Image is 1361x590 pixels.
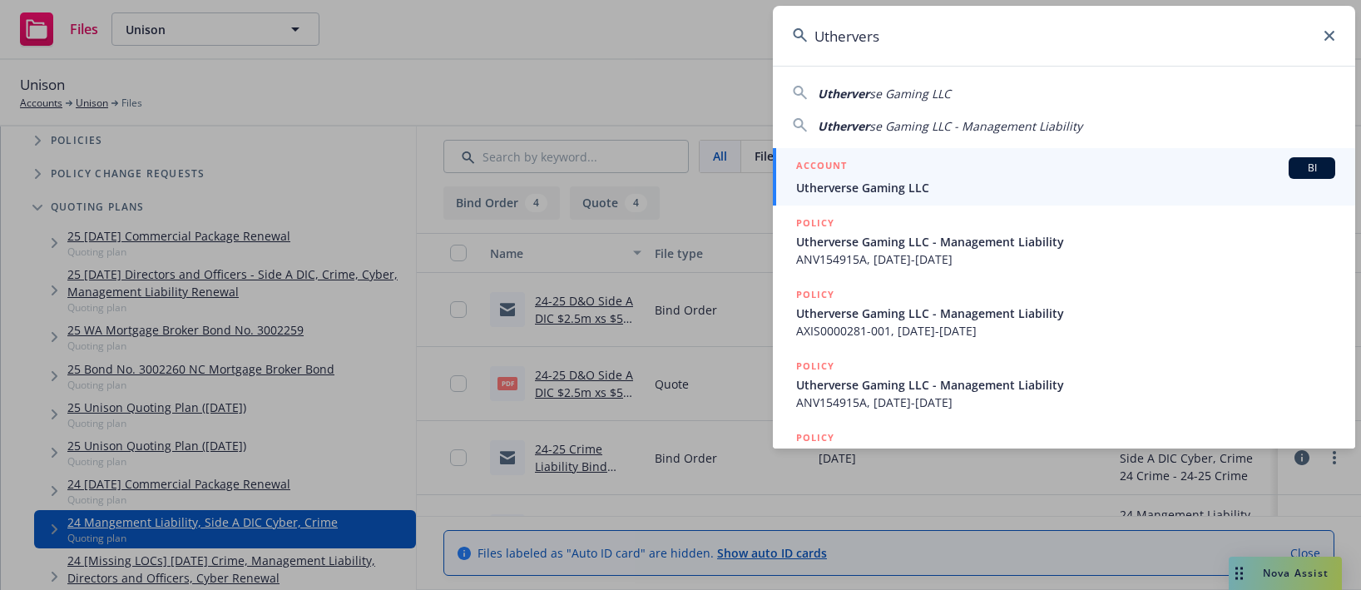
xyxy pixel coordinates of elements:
[818,118,869,134] span: Utherver
[773,6,1355,66] input: Search...
[818,86,869,102] span: Utherver
[773,420,1355,492] a: POLICYUtherverse Gaming LLC - Management Liability
[796,448,1335,465] span: Utherverse Gaming LLC - Management Liability
[796,322,1335,340] span: AXIS0000281-001, [DATE]-[DATE]
[796,286,834,303] h5: POLICY
[869,86,951,102] span: se Gaming LLC
[796,429,834,446] h5: POLICY
[796,233,1335,250] span: Utherverse Gaming LLC - Management Liability
[773,277,1355,349] a: POLICYUtherverse Gaming LLC - Management LiabilityAXIS0000281-001, [DATE]-[DATE]
[773,349,1355,420] a: POLICYUtherverse Gaming LLC - Management LiabilityANV154915A, [DATE]-[DATE]
[869,118,1082,134] span: se Gaming LLC - Management Liability
[796,358,834,374] h5: POLICY
[773,148,1355,206] a: ACCOUNTBIUtherverse Gaming LLC
[796,305,1335,322] span: Utherverse Gaming LLC - Management Liability
[796,179,1335,196] span: Utherverse Gaming LLC
[773,206,1355,277] a: POLICYUtherverse Gaming LLC - Management LiabilityANV154915A, [DATE]-[DATE]
[1295,161,1329,176] span: BI
[796,250,1335,268] span: ANV154915A, [DATE]-[DATE]
[796,157,847,177] h5: ACCOUNT
[796,394,1335,411] span: ANV154915A, [DATE]-[DATE]
[796,215,834,231] h5: POLICY
[796,376,1335,394] span: Utherverse Gaming LLC - Management Liability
